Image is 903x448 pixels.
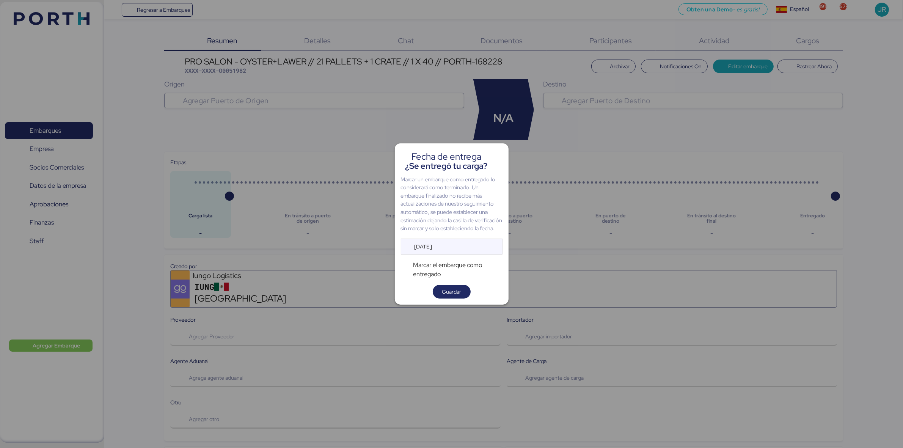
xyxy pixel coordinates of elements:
div: ¿Se entregó tu carga? [405,160,488,172]
span: Guardar [442,287,461,296]
span: Marcar el embarque como entregado [413,261,502,279]
div: Marcar un embarque como entregado lo considerará como terminado. Un embarque finalizado no recibe... [401,175,503,233]
div: Fecha de entrega [405,153,488,160]
button: Guardar [433,285,471,299]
